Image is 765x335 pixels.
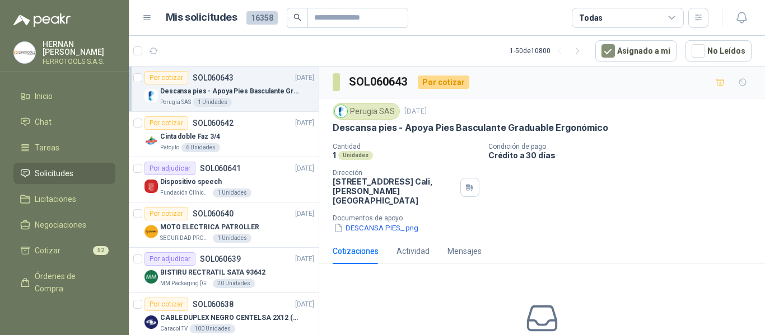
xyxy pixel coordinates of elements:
[447,245,482,257] div: Mensajes
[144,252,195,266] div: Por adjudicar
[160,313,300,323] p: CABLE DUPLEX NEGRO CENTELSA 2X12 (COLOR NEGRO)
[213,279,255,288] div: 20 Unidades
[35,141,59,154] span: Tareas
[333,143,479,150] p: Cantidad
[193,98,232,107] div: 1 Unidades
[338,151,373,160] div: Unidades
[43,40,115,56] p: HERNAN [PERSON_NAME]
[295,118,314,129] p: [DATE]
[193,210,234,218] p: SOL060640
[144,270,158,284] img: Company Logo
[333,222,419,234] button: DESCANSA PIES_.png
[13,214,115,235] a: Negociaciones
[488,150,761,160] p: Crédito a 30 días
[418,76,469,89] div: Por cotizar
[13,266,115,299] a: Órdenes de Compra
[160,98,191,107] p: Perugia SAS
[200,164,241,172] p: SOL060641
[144,315,158,329] img: Company Logo
[144,207,188,220] div: Por cotizar
[333,103,400,120] div: Perugia SAS
[35,244,60,257] span: Cotizar
[13,137,115,158] a: Tareas
[333,177,456,205] p: [STREET_ADDRESS] Cali , [PERSON_NAME][GEOGRAPHIC_DATA]
[579,12,603,24] div: Todas
[144,180,158,193] img: Company Logo
[35,167,73,180] span: Solicitudes
[333,245,379,257] div: Cotizaciones
[13,13,71,27] img: Logo peakr
[295,209,314,219] p: [DATE]
[144,298,188,311] div: Por cotizar
[193,300,234,308] p: SOL060638
[35,116,52,128] span: Chat
[488,143,761,150] p: Condición de pago
[43,58,115,65] p: FERROTOOLS S.A.S.
[129,112,319,157] a: Por cotizarSOL060642[DATE] Company LogoCinta doble Faz 3/4Patojito6 Unidades
[13,304,115,325] a: Remisiones
[213,234,251,243] div: 1 Unidades
[35,193,76,205] span: Licitaciones
[129,202,319,248] a: Por cotizarSOL060640[DATE] Company LogoMOTO ELECTRICA PATROLLERSEGURIDAD PROVISER LTDA1 Unidades
[14,42,35,63] img: Company Logo
[293,13,301,21] span: search
[160,188,211,197] p: Fundación Clínica Shaio
[160,131,220,142] p: Cinta doble Faz 3/4
[129,248,319,293] a: Por adjudicarSOL060639[DATE] Company LogoBISTIRU RECTRATIL SATA 93642MM Packaging [GEOGRAPHIC_DAT...
[295,73,314,83] p: [DATE]
[333,150,336,160] p: 1
[129,157,319,202] a: Por adjudicarSOL060641[DATE] Company LogoDispositivo speechFundación Clínica Shaio1 Unidades
[13,240,115,261] a: Cotizar52
[349,73,409,91] h3: SOL060643
[333,169,456,177] p: Dirección
[160,267,265,278] p: BISTIRU RECTRATIL SATA 93642
[685,40,752,62] button: No Leídos
[144,134,158,148] img: Company Logo
[160,234,211,243] p: SEGURIDAD PROVISER LTDA
[193,74,234,82] p: SOL060643
[595,40,677,62] button: Asignado a mi
[160,324,188,333] p: Caracol TV
[13,111,115,133] a: Chat
[144,162,195,175] div: Por adjudicar
[200,255,241,263] p: SOL060639
[166,10,237,26] h1: Mis solicitudes
[35,90,53,102] span: Inicio
[144,71,188,84] div: Por cotizar
[193,119,234,127] p: SOL060642
[35,219,86,231] span: Negociaciones
[160,177,222,187] p: Dispositivo speech
[13,163,115,184] a: Solicitudes
[160,143,179,152] p: Patojito
[13,188,115,210] a: Licitaciones
[213,188,251,197] div: 1 Unidades
[190,324,235,333] div: 100 Unidades
[333,122,608,134] p: Descansa pies - Apoya Pies Basculante Graduable Ergonómico
[295,163,314,174] p: [DATE]
[510,42,586,60] div: 1 - 50 de 10800
[129,67,319,112] a: Por cotizarSOL060643[DATE] Company LogoDescansa pies - Apoya Pies Basculante Graduable Ergonómico...
[13,86,115,107] a: Inicio
[181,143,220,152] div: 6 Unidades
[144,225,158,238] img: Company Logo
[335,105,347,117] img: Company Logo
[35,270,105,295] span: Órdenes de Compra
[246,11,278,25] span: 16358
[144,116,188,130] div: Por cotizar
[93,246,109,255] span: 52
[295,299,314,310] p: [DATE]
[160,279,211,288] p: MM Packaging [GEOGRAPHIC_DATA]
[333,214,761,222] p: Documentos de apoyo
[160,222,259,233] p: MOTO ELECTRICA PATROLLER
[144,89,158,102] img: Company Logo
[397,245,430,257] div: Actividad
[160,86,300,97] p: Descansa pies - Apoya Pies Basculante Graduable Ergonómico
[295,254,314,265] p: [DATE]
[404,106,427,117] p: [DATE]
